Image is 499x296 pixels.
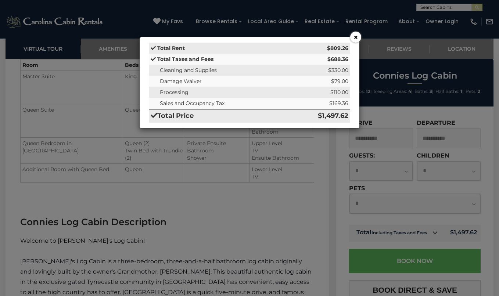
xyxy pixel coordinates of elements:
span: Sales and Occupancy Tax [160,100,225,107]
td: $330.00 [288,65,350,76]
td: $110.00 [288,87,350,98]
td: $169.36 [288,98,350,109]
button: × [350,32,361,43]
td: Total Price [149,109,288,123]
strong: $688.36 [327,56,348,62]
td: $1,497.62 [288,109,350,123]
strong: $809.26 [327,45,348,51]
strong: Total Taxes and Fees [157,56,213,62]
span: Cleaning and Supplies [160,67,217,73]
td: $79.00 [288,76,350,87]
strong: Total Rent [157,45,185,51]
span: Processing [160,89,189,95]
span: Damage Waiver [160,78,202,84]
